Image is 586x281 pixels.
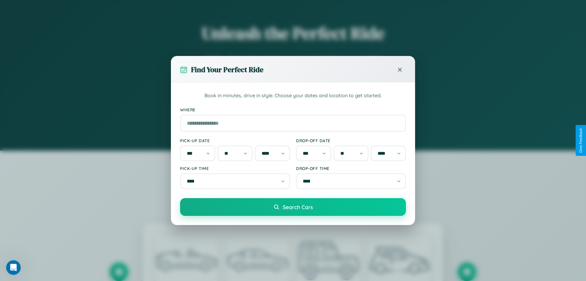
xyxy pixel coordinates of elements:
h3: Find Your Perfect Ride [191,65,263,75]
label: Pick-up Date [180,138,290,143]
span: Search Cars [283,204,313,210]
label: Pick-up Time [180,166,290,171]
label: Drop-off Time [296,166,406,171]
button: Search Cars [180,198,406,216]
p: Book in minutes, drive in style. Choose your dates and location to get started. [180,92,406,100]
label: Drop-off Date [296,138,406,143]
label: Where [180,107,406,112]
